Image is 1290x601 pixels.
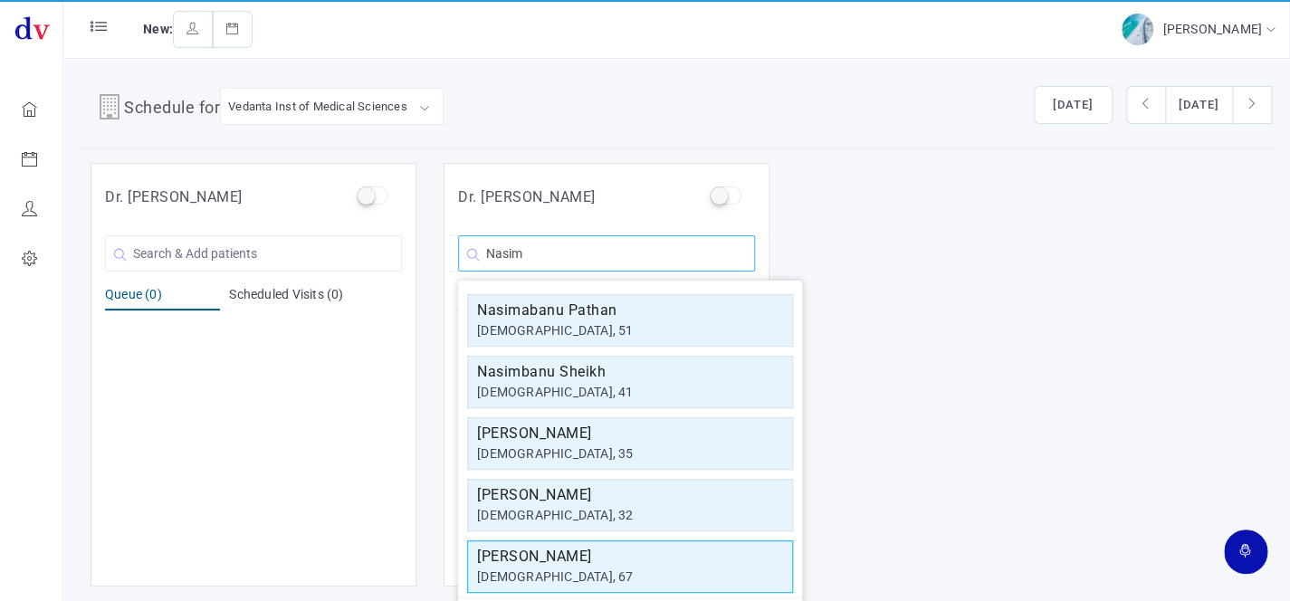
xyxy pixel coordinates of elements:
img: img-2.jpg [1122,14,1153,45]
div: Scheduled Visits (0) [229,285,402,310]
h5: Nasimabanu Pathan [477,300,783,321]
h4: Schedule for [124,95,220,124]
h5: [PERSON_NAME] [477,423,783,444]
button: [DATE] [1034,86,1113,124]
h5: Dr. [PERSON_NAME] [105,186,243,208]
div: [DEMOGRAPHIC_DATA], 51 [477,321,783,340]
div: [DEMOGRAPHIC_DATA], 41 [477,383,783,402]
input: Search & Add patients [105,235,402,272]
span: New: [143,22,173,36]
h5: Nasimbanu Sheikh [477,361,783,383]
div: [DEMOGRAPHIC_DATA], 32 [477,506,783,525]
div: Vedanta Inst of Medical Sciences [228,96,406,117]
button: [DATE] [1165,86,1233,124]
div: [DEMOGRAPHIC_DATA], 67 [477,568,783,587]
input: Search & Add patients [458,235,755,272]
h5: Dr. [PERSON_NAME] [458,186,596,208]
div: [DEMOGRAPHIC_DATA], 35 [477,444,783,463]
h5: [PERSON_NAME] [477,484,783,506]
h5: [PERSON_NAME] [477,546,783,568]
span: [PERSON_NAME] [1162,22,1266,36]
div: Queue (0) [105,285,220,310]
